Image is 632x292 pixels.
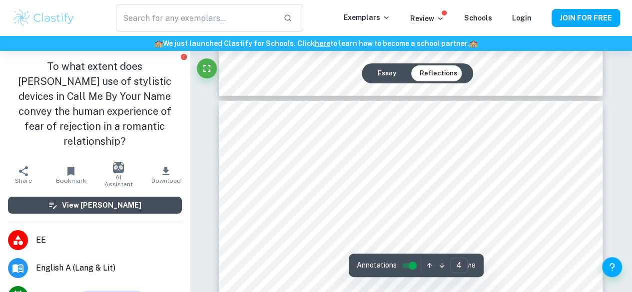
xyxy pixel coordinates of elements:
[15,177,32,184] span: Share
[468,261,476,270] span: / 18
[12,8,75,28] img: Clastify logo
[357,260,397,271] span: Annotations
[602,257,622,277] button: Help and Feedback
[315,39,330,47] a: here
[464,14,492,22] a: Schools
[36,234,182,246] span: EE
[180,53,188,60] button: Report issue
[151,177,181,184] span: Download
[8,59,182,149] h1: To what extent does [PERSON_NAME] use of stylistic devices in Call Me By Your Name convey the hum...
[410,13,444,24] p: Review
[344,12,390,23] p: Exemplars
[154,39,163,47] span: 🏫
[2,38,630,49] h6: We just launched Clastify for Schools. Click to learn how to become a school partner.
[142,161,190,189] button: Download
[469,39,478,47] span: 🏫
[36,262,182,274] span: English A (Lang & Lit)
[116,4,276,32] input: Search for any exemplars...
[412,65,465,81] button: Reflections
[62,200,141,211] h6: View [PERSON_NAME]
[370,65,404,81] button: Essay
[113,162,124,173] img: AI Assistant
[47,161,95,189] button: Bookmark
[512,14,532,22] a: Login
[101,174,136,188] span: AI Assistant
[197,58,217,78] button: Fullscreen
[95,161,142,189] button: AI Assistant
[56,177,86,184] span: Bookmark
[552,9,620,27] button: JOIN FOR FREE
[8,197,182,214] button: View [PERSON_NAME]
